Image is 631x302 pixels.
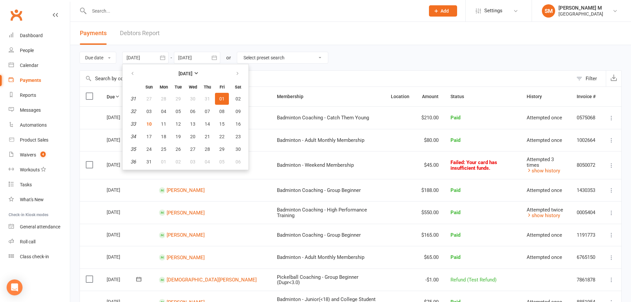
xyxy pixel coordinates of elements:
em: 34 [131,134,136,140]
th: Invoice # [571,87,602,106]
button: 31 [200,93,214,105]
span: 30 [190,96,195,101]
button: 04 [200,156,214,168]
input: Search by contact name or invoice number [80,71,573,87]
em: 33 [131,121,136,127]
div: Product Sales [20,137,48,143]
span: 20 [190,134,195,139]
button: 06 [186,105,200,117]
td: 0575068 [571,106,602,129]
span: 29 [176,96,181,101]
span: 11 [161,121,166,127]
span: 08 [219,109,225,114]
em: 36 [131,159,136,165]
span: 15 [219,121,225,127]
span: Attempted once [527,187,562,193]
button: 11 [157,118,171,130]
span: Failed [450,159,497,171]
a: Clubworx [8,7,25,23]
a: Reports [9,88,70,103]
span: 22 [219,134,225,139]
a: General attendance kiosk mode [9,219,70,234]
button: 01 [215,93,229,105]
div: Roll call [20,239,35,244]
td: $65.00 [415,246,445,269]
span: Badminton - Adult Monthly Membership [277,254,364,260]
div: [DATE] [107,252,137,262]
span: Badminton Coaching - Group Beginner [277,187,361,193]
span: Badminton Coaching - Group Beginner [277,232,361,238]
a: Class kiosk mode [9,249,70,264]
button: 17 [142,131,156,143]
a: [DEMOGRAPHIC_DATA][PERSON_NAME] [167,277,257,283]
span: Add [441,8,449,14]
span: 04 [205,159,210,164]
div: [DATE] [107,135,137,145]
em: 35 [131,146,136,152]
button: 15 [215,118,229,130]
span: 07 [205,109,210,114]
button: 14 [200,118,214,130]
button: 31 [142,156,156,168]
button: 24 [142,143,156,155]
small: Friday [220,85,225,90]
div: General attendance [20,224,60,229]
td: 1191773 [571,224,602,246]
span: 28 [205,147,210,152]
div: [DATE] [107,185,137,195]
span: 03 [146,109,152,114]
button: 05 [215,156,229,168]
span: Attempted once [527,232,562,238]
a: Tasks [9,177,70,192]
button: Due date [79,52,116,64]
small: Saturday [235,85,241,90]
button: 29 [171,93,185,105]
a: [PERSON_NAME] [167,210,205,215]
div: Automations [20,122,47,128]
button: 06 [230,156,246,168]
em: 32 [131,108,136,114]
span: 4 [40,151,46,157]
div: [DATE] [107,159,137,170]
button: 26 [171,143,185,155]
small: Wednesday [189,85,197,90]
td: -$1.00 [415,269,445,291]
td: 6765150 [571,246,602,269]
span: 24 [146,147,152,152]
button: 04 [157,105,171,117]
a: [PERSON_NAME] [167,187,205,193]
button: 21 [200,131,214,143]
button: 05 [171,105,185,117]
a: [PERSON_NAME] [167,254,205,260]
span: 16 [236,121,241,127]
span: 13 [190,121,195,127]
span: 31 [205,96,210,101]
span: 26 [176,147,181,152]
span: 27 [146,96,152,101]
span: 10 [146,121,152,127]
a: What's New [9,192,70,207]
div: Open Intercom Messenger [7,279,23,295]
a: show history [527,168,560,174]
td: $550.00 [415,201,445,224]
span: Paid [450,115,460,121]
span: Paid [450,137,460,143]
td: 8050072 [571,151,602,179]
span: Paid [450,254,460,260]
button: 20 [186,131,200,143]
div: Reports [20,92,36,98]
button: 02 [230,93,246,105]
div: Tasks [20,182,32,187]
span: 02 [236,96,241,101]
span: Paid [450,210,460,215]
div: Class check-in [20,254,49,259]
div: [GEOGRAPHIC_DATA] [558,11,603,17]
button: 03 [186,156,200,168]
div: Waivers [20,152,36,157]
button: 28 [157,93,171,105]
div: Messages [20,107,41,113]
td: $188.00 [415,179,445,202]
a: Workouts [9,162,70,177]
span: 02 [176,159,181,164]
a: show history [527,212,560,218]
